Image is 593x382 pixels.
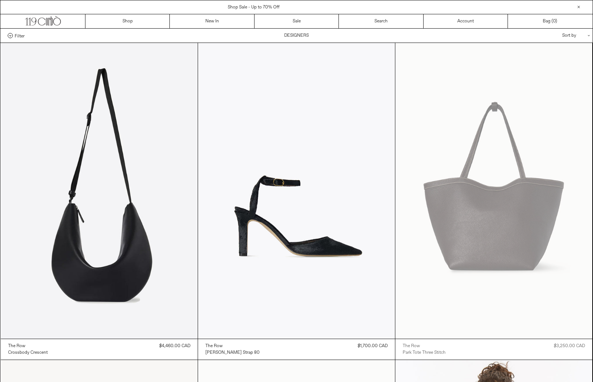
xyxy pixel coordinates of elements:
a: Search [339,14,423,28]
a: Sale [255,14,339,28]
a: Account [424,14,508,28]
a: The Row [205,343,260,349]
span: ) [553,18,557,25]
a: Shop [85,14,170,28]
img: The Row Carla Ankle Strap [198,43,395,339]
a: The Row [8,343,48,349]
a: The Row [403,343,446,349]
div: The Row [403,343,420,349]
div: Sort by [519,29,585,43]
div: $4,460.00 CAD [159,343,190,349]
div: [PERSON_NAME] Strap 80 [205,350,260,356]
a: Park Tote Three Stitch [403,349,446,356]
span: Filter [15,33,25,38]
span: 0 [553,18,556,24]
div: The Row [205,343,223,349]
div: Crossbody Crescent [8,350,48,356]
a: Shop Sale - Up to 70% Off [228,4,279,10]
div: Park Tote Three Stitch [403,350,446,356]
a: Bag () [508,14,592,28]
img: The Row Crossbody Crescent in black [1,43,198,339]
div: $3,250.00 CAD [554,343,585,349]
div: $1,700.00 CAD [358,343,388,349]
a: Crossbody Crescent [8,349,48,356]
a: [PERSON_NAME] Strap 80 [205,349,260,356]
a: New In [170,14,254,28]
img: The Row Park Tote Three Stitch [395,43,592,339]
div: The Row [8,343,25,349]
